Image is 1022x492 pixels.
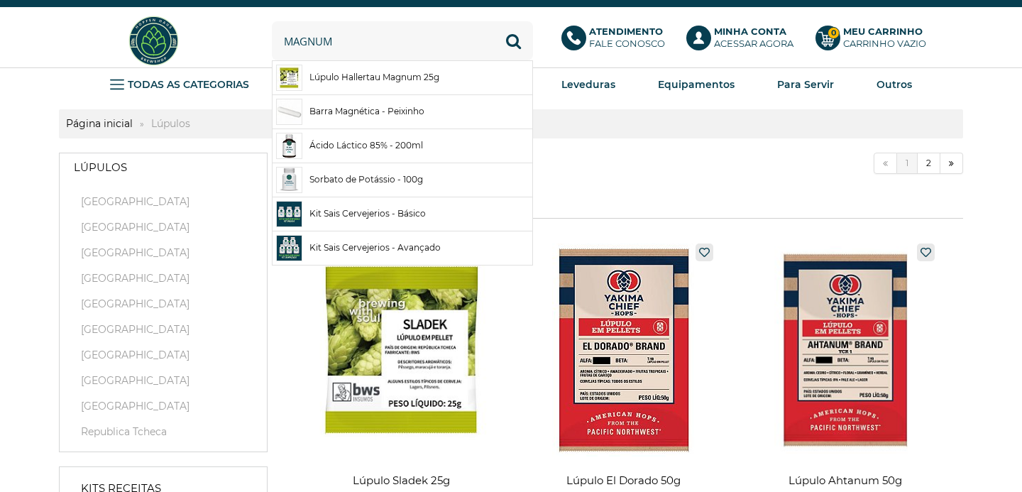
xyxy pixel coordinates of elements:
strong: 0 [828,27,840,39]
a: Lúpulos [60,153,267,182]
a: Minha ContaAcessar agora [686,26,801,57]
h1: Lúpulos [291,190,963,219]
a: Para Servir [777,74,834,95]
img: 5ba34c3558ce55af75caffc4e99b4f0b-pnjgc9v5bn.png [277,202,302,226]
a: [GEOGRAPHIC_DATA] [74,399,253,413]
a: [GEOGRAPHIC_DATA] [74,220,253,234]
strong: TODAS AS CATEGORIAS [128,78,249,91]
input: Digite o que você procura [272,21,533,60]
a: [GEOGRAPHIC_DATA] [74,348,253,362]
div: Carrinho Vazio [843,38,926,50]
button: Buscar [494,21,533,60]
img: a9961271f97b1843ae2bc553734f0402-v9pjkew1s9.png [277,236,302,261]
img: -cido-l-ctico-k9apg4rwc9.jpg [277,133,302,158]
a: [GEOGRAPHIC_DATA] [74,246,253,260]
p: Acessar agora [714,26,793,50]
a: Barra Magnética - Peixinho [273,95,532,129]
strong: Lúpulos [144,117,197,130]
a: [GEOGRAPHIC_DATA] [74,195,253,209]
img: Hopfen Haus BrewShop [127,14,180,67]
a: Kit Sais Cervejerios - Avançado [273,231,532,265]
a: TODAS AS CATEGORIAS [110,74,249,95]
img: 2e0b01d7c2.jpg [277,65,302,90]
a: [GEOGRAPHIC_DATA] [74,271,253,285]
strong: Outros [877,78,912,91]
img: 5b6d208494.jpg [277,99,302,124]
a: [GEOGRAPHIC_DATA] [74,373,253,388]
a: [GEOGRAPHIC_DATA] [74,322,253,337]
a: Leveduras [561,74,615,95]
a: Lúpulo Hallertau Magnum 25g [273,61,532,94]
p: Fale conosco [589,26,665,50]
a: AtendimentoFale conosco [561,26,673,57]
a: [GEOGRAPHIC_DATA] [74,297,253,311]
strong: Lúpulos [74,160,127,175]
a: Página inicial [59,117,140,130]
a: Sorbato de Potássio - 100g [273,163,532,197]
strong: Para Servir [777,78,834,91]
a: Republica Tcheca [74,425,253,439]
a: Equipamentos [658,74,735,95]
a: 1 [897,153,918,174]
b: Meu Carrinho [843,26,923,37]
img: sais-corre-o--gua--2--574qv9fx6q.png [277,168,302,192]
b: Minha Conta [714,26,786,37]
a: Kit Sais Cervejerios - Básico [273,197,532,231]
strong: Equipamentos [658,78,735,91]
strong: Leveduras [561,78,615,91]
b: Atendimento [589,26,663,37]
a: Outros [877,74,912,95]
a: 2 [918,153,940,174]
a: Ácido Láctico 85% - 200ml [273,129,532,163]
